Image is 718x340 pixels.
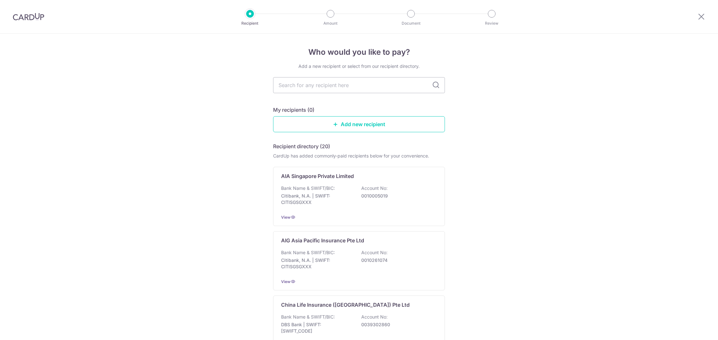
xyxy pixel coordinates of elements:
p: Bank Name & SWIFT/BIC: [281,185,335,191]
p: Bank Name & SWIFT/BIC: [281,314,335,320]
p: Bank Name & SWIFT/BIC: [281,249,335,256]
p: DBS Bank | SWIFT: [SWIFT_CODE] [281,321,353,334]
p: China Life Insurance ([GEOGRAPHIC_DATA]) Pte Ltd [281,301,410,309]
p: Citibank, N.A. | SWIFT: CITISGSGXXX [281,257,353,270]
p: Amount [307,20,354,27]
a: View [281,279,290,284]
input: Search for any recipient here [273,77,445,93]
p: Account No: [361,314,388,320]
a: Add new recipient [273,116,445,132]
h5: My recipients (0) [273,106,314,114]
p: 0039302860 [361,321,433,328]
p: Citibank, N.A. | SWIFT: CITISGSGXXX [281,193,353,206]
p: Account No: [361,249,388,256]
h4: Who would you like to pay? [273,46,445,58]
p: Recipient [226,20,274,27]
p: 0010261074 [361,257,433,263]
a: View [281,215,290,220]
p: 0010005019 [361,193,433,199]
p: Document [387,20,435,27]
p: AIA Singapore Private Limited [281,172,354,180]
div: CardUp has added commonly-paid recipients below for your convenience. [273,153,445,159]
img: CardUp [13,13,44,20]
h5: Recipient directory (20) [273,142,330,150]
div: Add a new recipient or select from our recipient directory. [273,63,445,69]
p: AIG Asia Pacific Insurance Pte Ltd [281,237,364,244]
p: Account No: [361,185,388,191]
p: Review [468,20,515,27]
